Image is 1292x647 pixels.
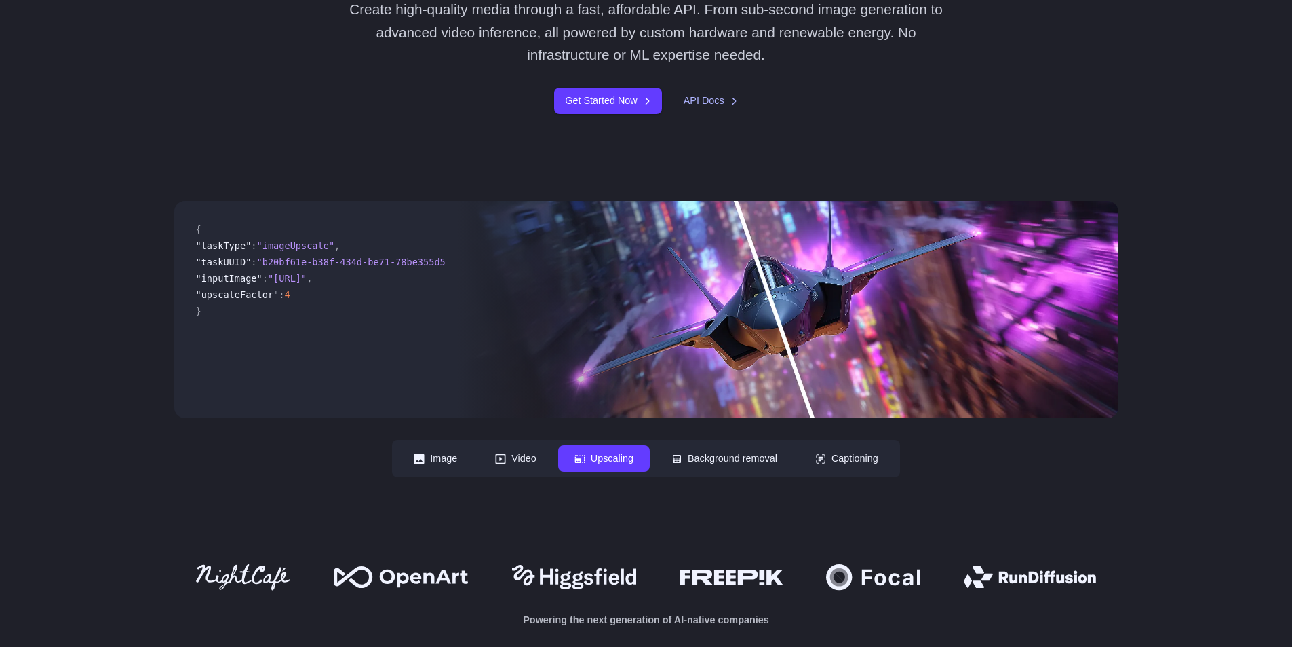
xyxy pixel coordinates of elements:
[262,273,268,284] span: :
[655,445,794,472] button: Background removal
[251,257,256,267] span: :
[196,224,201,235] span: {
[397,445,473,472] button: Image
[479,445,553,472] button: Video
[268,273,307,284] span: "[URL]"
[457,201,1118,418] img: Futuristic stealth jet streaking through a neon-lit cityscape with glowing purple exhaust
[799,445,895,472] button: Captioning
[174,612,1118,628] p: Powering the next generation of AI-native companies
[558,445,650,472] button: Upscaling
[284,289,290,300] span: 4
[257,257,468,267] span: "b20bf61e-b38f-434d-be71-78be355d5795"
[334,240,340,251] span: ,
[279,289,284,300] span: :
[684,93,738,109] a: API Docs
[196,240,252,251] span: "taskType"
[257,240,335,251] span: "imageUpscale"
[196,273,262,284] span: "inputImage"
[554,88,661,114] a: Get Started Now
[196,306,201,316] span: }
[196,257,252,267] span: "taskUUID"
[307,273,312,284] span: ,
[251,240,256,251] span: :
[196,289,279,300] span: "upscaleFactor"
